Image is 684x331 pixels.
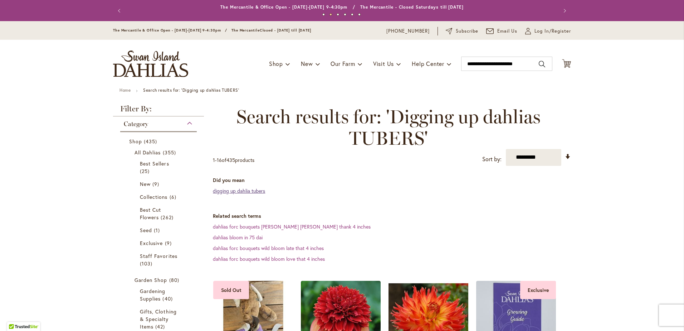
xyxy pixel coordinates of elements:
span: 25 [140,167,151,175]
span: 1 [213,157,215,163]
span: Seed [140,227,152,234]
button: 1 of 6 [322,13,325,16]
a: Seed [140,226,179,234]
span: Visit Us [373,60,394,67]
span: Our Farm [331,60,355,67]
span: Email Us [497,28,518,35]
a: Gardening Supplies [140,287,179,302]
span: 9 [152,180,161,188]
a: dahlias forc bouquets [PERSON_NAME] [PERSON_NAME] thank 4 inches [213,223,371,230]
span: Staff Favorites [140,253,177,259]
button: 5 of 6 [351,13,353,16]
span: The Mercantile & Office Open - [DATE]-[DATE] 9-4:30pm / The Mercantile [113,28,260,33]
span: Search results for: 'Digging up dahlias TUBERS' [213,106,564,149]
a: Best Cut Flowers [140,206,179,221]
span: 16 [217,157,222,163]
a: [PHONE_NUMBER] [386,28,430,35]
a: The Mercantile & Office Open - [DATE]-[DATE] 9-4:30pm / The Mercantile - Closed Saturdays till [D... [220,4,464,10]
span: Best Cut Flowers [140,206,161,221]
button: 4 of 6 [344,13,346,16]
span: Shop [269,60,283,67]
button: 3 of 6 [337,13,339,16]
span: Gardening Supplies [140,288,165,302]
div: Exclusive [520,281,556,299]
span: Help Center [412,60,444,67]
p: - of products [213,154,254,166]
span: 355 [163,149,178,156]
dt: Related search terms [213,212,571,220]
a: Log In/Register [525,28,571,35]
button: 6 of 6 [358,13,361,16]
strong: Search results for: 'Digging up dahlias TUBERS' [143,87,239,93]
span: 6 [170,193,178,201]
span: 103 [140,260,154,267]
span: Garden Shop [135,277,167,283]
a: dahlias forc bouquets wild bloom late that 4 inches [213,245,324,251]
a: New [140,180,179,188]
span: New [140,181,151,187]
span: 9 [165,239,174,247]
a: Best Sellers [140,160,179,175]
span: 262 [161,214,175,221]
span: Log In/Register [534,28,571,35]
dt: Did you mean [213,177,571,184]
span: All Dahlias [135,149,161,156]
a: dahlias forc bouquets wild bloom love that 4 inches [213,255,325,262]
span: 80 [169,276,181,284]
span: Closed - [DATE] till [DATE] [260,28,311,33]
iframe: Launch Accessibility Center [5,306,25,326]
div: Sold Out [213,281,249,299]
a: Subscribe [446,28,478,35]
a: store logo [113,51,188,77]
button: 2 of 6 [329,13,332,16]
a: Gifts, Clothing &amp; Specialty Items [140,308,179,330]
label: Sort by: [482,153,502,166]
a: Staff Favorites [140,252,179,267]
a: All Dahlias [135,149,184,156]
strong: Filter By: [113,105,204,116]
a: Collections [140,193,179,201]
a: Email Us [486,28,518,35]
span: Exclusive [140,240,163,246]
a: Exclusive [140,239,179,247]
span: Collections [140,193,168,200]
button: Previous [113,4,127,18]
span: Subscribe [456,28,478,35]
a: Garden Shop [135,276,184,284]
span: Gifts, Clothing & Specialty Items [140,308,177,330]
span: Category [124,120,148,128]
a: Shop [129,138,190,145]
a: dahlias bloom in 75 dai [213,234,263,241]
span: 435 [144,138,159,145]
span: 40 [162,295,174,302]
button: Next [557,4,571,18]
span: New [301,60,313,67]
span: 435 [226,157,235,163]
span: Shop [129,138,142,145]
a: Home [119,87,131,93]
span: Best Sellers [140,160,169,167]
span: 42 [155,323,167,330]
a: digging up dahlia tubers [213,187,265,194]
span: 1 [154,226,162,234]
